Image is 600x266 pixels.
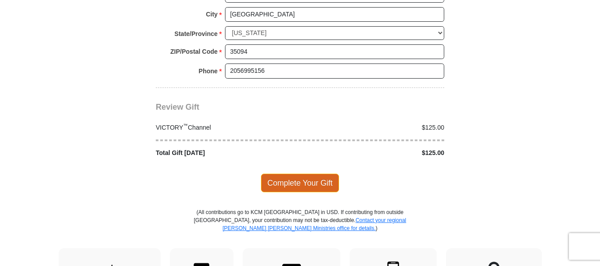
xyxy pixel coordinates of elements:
p: (All contributions go to KCM [GEOGRAPHIC_DATA] in USD. If contributing from outside [GEOGRAPHIC_D... [193,208,407,248]
div: VICTORY Channel [151,123,300,132]
strong: Phone [199,65,218,77]
a: Contact your regional [PERSON_NAME] [PERSON_NAME] Ministries office for details. [222,217,406,231]
div: Total Gift [DATE] [151,148,300,158]
sup: ™ [183,123,188,128]
div: $125.00 [300,123,449,132]
span: Complete Your Gift [261,174,339,192]
span: Review Gift [156,103,199,111]
strong: ZIP/Postal Code [170,45,218,58]
strong: State/Province [174,28,217,40]
strong: City [206,8,217,20]
div: $125.00 [300,148,449,158]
